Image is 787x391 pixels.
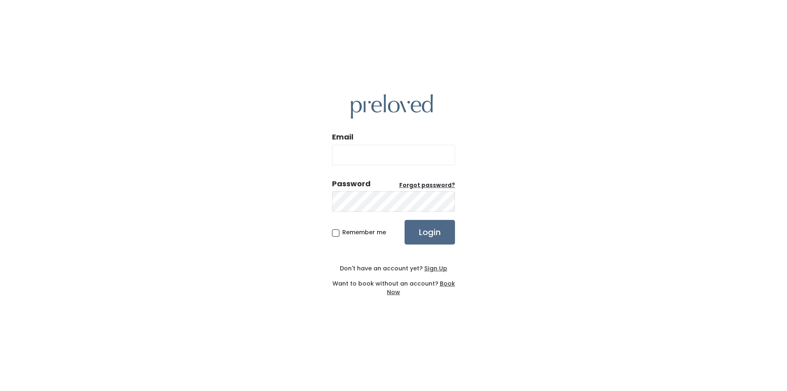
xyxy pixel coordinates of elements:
input: Login [405,220,455,245]
div: Want to book without an account? [332,273,455,297]
u: Sign Up [424,264,447,272]
div: Don't have an account yet? [332,264,455,273]
span: Remember me [342,228,386,236]
a: Forgot password? [399,181,455,190]
a: Sign Up [423,264,447,272]
label: Email [332,132,353,142]
img: preloved logo [351,94,433,119]
div: Password [332,178,371,189]
a: Book Now [387,279,455,296]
